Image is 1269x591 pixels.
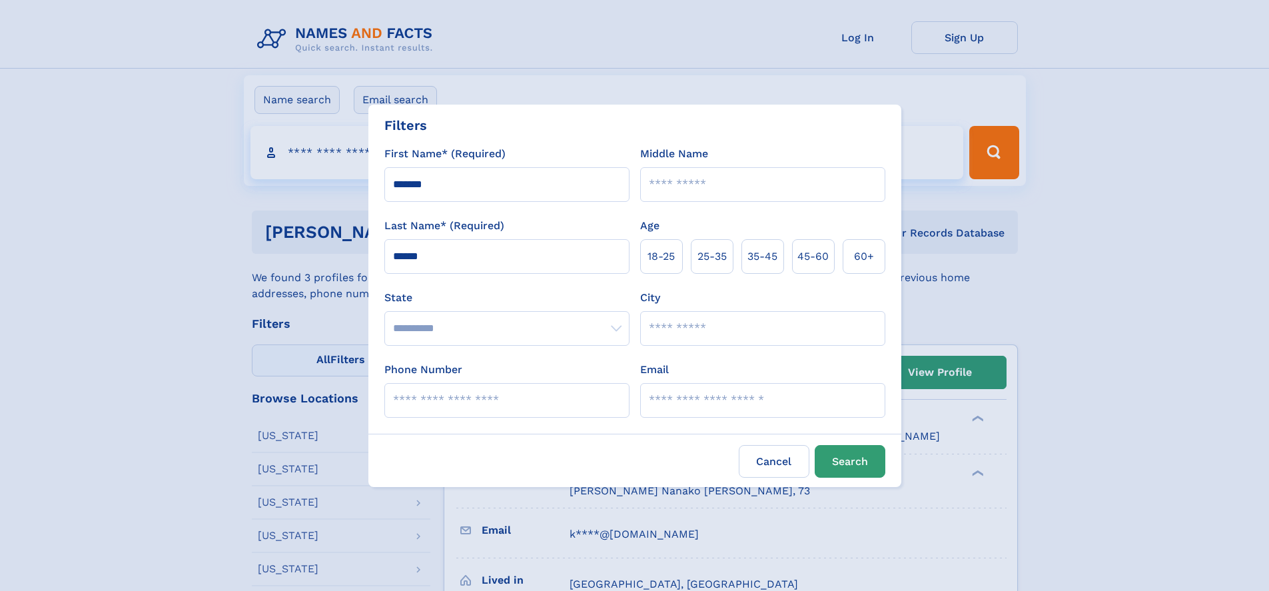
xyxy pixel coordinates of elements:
[815,445,885,478] button: Search
[739,445,809,478] label: Cancel
[384,290,630,306] label: State
[384,115,427,135] div: Filters
[384,218,504,234] label: Last Name* (Required)
[384,146,506,162] label: First Name* (Required)
[647,249,675,265] span: 18‑25
[640,146,708,162] label: Middle Name
[640,362,669,378] label: Email
[797,249,829,265] span: 45‑60
[384,362,462,378] label: Phone Number
[640,218,659,234] label: Age
[747,249,777,265] span: 35‑45
[640,290,660,306] label: City
[854,249,874,265] span: 60+
[697,249,727,265] span: 25‑35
